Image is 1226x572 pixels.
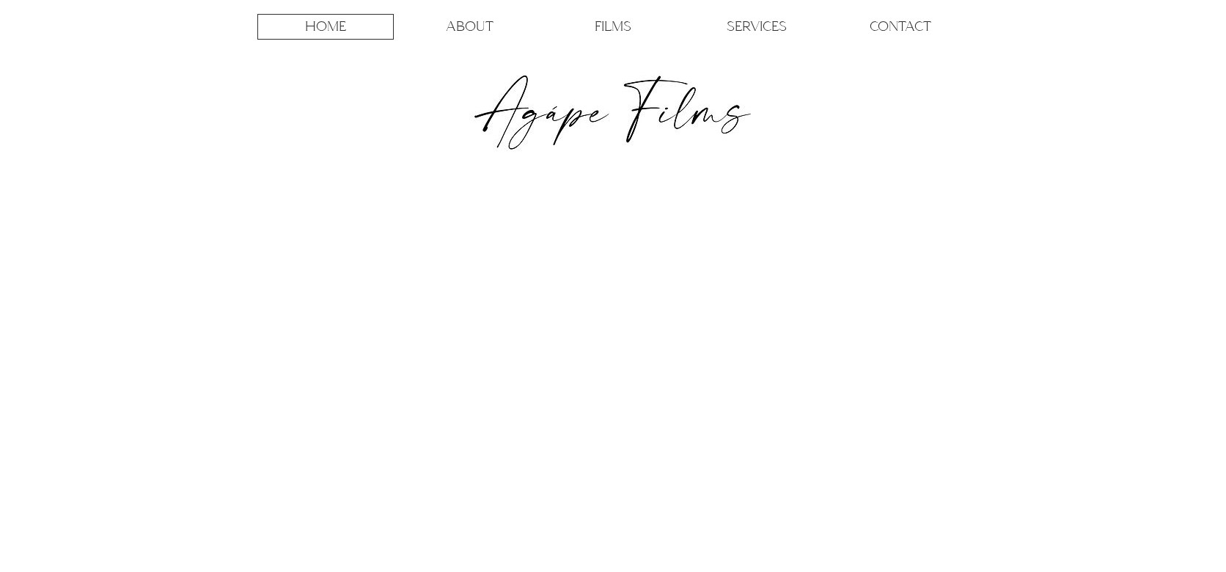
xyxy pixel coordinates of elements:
p: FILMS [595,15,631,39]
nav: Site [254,14,972,40]
a: SERVICES [689,14,825,40]
p: CONTACT [870,15,931,39]
p: SERVICES [727,15,787,39]
a: FILMS [545,14,681,40]
a: CONTACT [832,14,969,40]
a: ABOUT [401,14,537,40]
a: HOME [257,14,394,40]
p: HOME [305,15,346,39]
p: ABOUT [446,15,493,39]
